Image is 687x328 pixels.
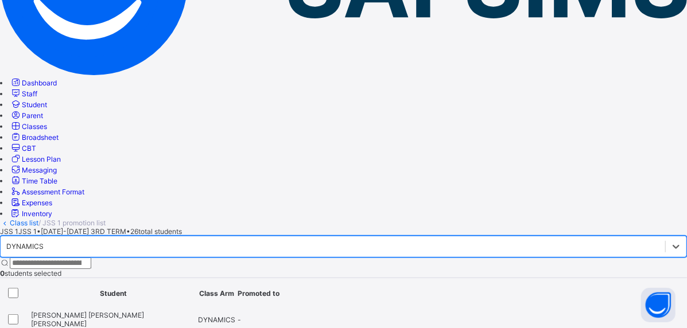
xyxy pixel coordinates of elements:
span: Dashboard [22,79,57,87]
span: Broadsheet [22,133,59,142]
a: Parent [10,111,43,120]
div: DYNAMICS [6,243,44,251]
a: Student [10,100,47,109]
span: JSS 1 • [DATE]-[DATE] 3RD TERM • 26 total students [18,227,182,236]
span: CBT [22,144,36,153]
span: Student [22,100,47,109]
span: Time Table [22,177,57,185]
span: Expenses [22,198,52,207]
a: Broadsheet [10,133,59,142]
a: Dashboard [10,79,57,87]
span: Messaging [22,166,57,174]
a: Class list [10,218,38,227]
span: Assessment Format [22,188,84,196]
a: CBT [10,144,36,153]
span: Inventory [22,209,52,218]
span: [PERSON_NAME] [PERSON_NAME] [31,311,196,319]
a: Classes [10,122,47,131]
span: - [238,315,241,324]
a: Assessment Format [10,188,84,196]
th: Student [30,280,196,306]
span: [PERSON_NAME] [31,319,87,328]
a: Messaging [10,166,57,174]
button: Open asap [641,288,676,322]
span: DYNAMICS [198,315,235,324]
span: Parent [22,111,43,120]
a: Time Table [10,177,57,185]
th: Class Arm [197,280,236,306]
span: Lesson Plan [22,155,61,163]
a: Staff [10,89,37,98]
a: Inventory [10,209,52,218]
span: Staff [22,89,37,98]
span: Classes [22,122,47,131]
a: Lesson Plan [10,155,61,163]
a: Expenses [10,198,52,207]
th: Promoted to [237,280,280,306]
span: / JSS 1 promotion list [38,218,106,227]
